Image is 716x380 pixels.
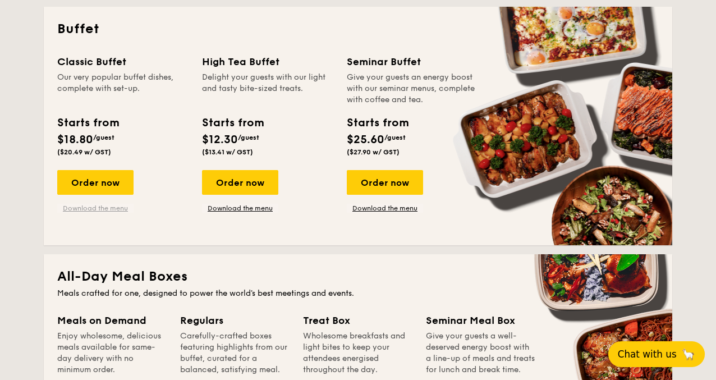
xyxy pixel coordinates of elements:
div: Meals crafted for one, designed to power the world's best meetings and events. [57,288,659,299]
h2: Buffet [57,20,659,38]
span: ($13.41 w/ GST) [202,148,253,156]
span: ($27.90 w/ GST) [347,148,400,156]
a: Download the menu [347,204,423,213]
span: $18.80 [57,133,93,146]
div: Our very popular buffet dishes, complete with set-up. [57,72,189,106]
div: Regulars [180,313,290,328]
span: Chat with us [618,349,677,360]
div: Starts from [57,115,118,131]
div: Delight your guests with our light and tasty bite-sized treats. [202,72,333,106]
span: /guest [93,134,114,141]
div: Carefully-crafted boxes featuring highlights from our buffet, curated for a balanced, satisfying ... [180,331,290,376]
span: 🦙 [681,347,695,361]
h2: All-Day Meal Boxes [57,268,659,286]
div: Give your guests an energy boost with our seminar menus, complete with coffee and tea. [347,72,478,106]
div: Meals on Demand [57,313,167,328]
a: Download the menu [57,204,134,213]
div: Treat Box [303,313,412,328]
span: $12.30 [202,133,238,146]
div: Starts from [347,115,408,131]
span: $25.60 [347,133,384,146]
span: /guest [238,134,259,141]
div: Order now [57,170,134,195]
div: Order now [347,170,423,195]
div: Classic Buffet [57,54,189,70]
span: ($20.49 w/ GST) [57,148,111,156]
a: Download the menu [202,204,278,213]
div: Order now [202,170,278,195]
div: Seminar Meal Box [426,313,535,328]
div: High Tea Buffet [202,54,333,70]
div: Enjoy wholesome, delicious meals available for same-day delivery with no minimum order. [57,331,167,376]
div: Wholesome breakfasts and light bites to keep your attendees energised throughout the day. [303,331,412,376]
div: Starts from [202,115,263,131]
div: Seminar Buffet [347,54,478,70]
span: /guest [384,134,406,141]
div: Give your guests a well-deserved energy boost with a line-up of meals and treats for lunch and br... [426,331,535,376]
button: Chat with us🦙 [608,341,705,367]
